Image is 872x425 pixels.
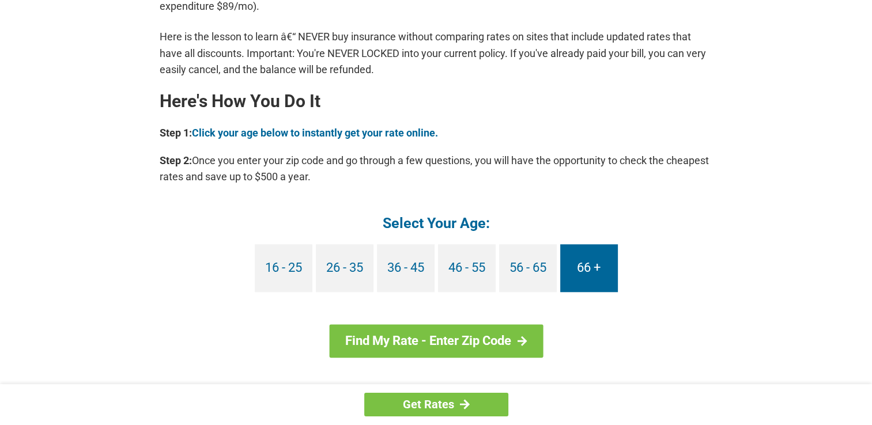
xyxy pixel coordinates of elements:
a: 16 - 25 [255,244,312,292]
b: Step 1: [160,127,192,139]
a: 66 + [560,244,618,292]
a: Get Rates [364,393,508,416]
h4: Select Your Age: [160,214,713,233]
a: 56 - 65 [499,244,557,292]
a: 46 - 55 [438,244,496,292]
a: 26 - 35 [316,244,373,292]
a: 36 - 45 [377,244,435,292]
a: Click your age below to instantly get your rate online. [192,127,438,139]
a: Find My Rate - Enter Zip Code [329,324,543,358]
p: Once you enter your zip code and go through a few questions, you will have the opportunity to che... [160,153,713,185]
b: Step 2: [160,154,192,166]
p: Here is the lesson to learn â€“ NEVER buy insurance without comparing rates on sites that include... [160,29,713,77]
h2: Here's How You Do It [160,92,713,111]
